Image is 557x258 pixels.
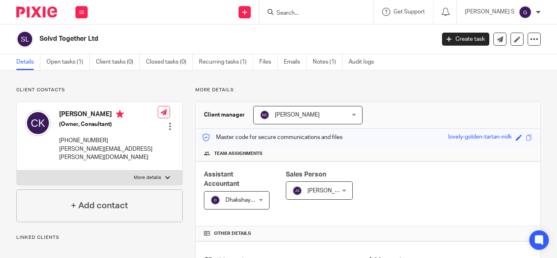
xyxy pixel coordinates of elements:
[134,174,161,181] p: More details
[40,35,352,43] h2: Solvd Together Ltd
[292,186,302,196] img: svg%3E
[116,110,124,118] i: Primary
[204,111,245,119] h3: Client manager
[16,54,40,70] a: Details
[214,230,251,237] span: Other details
[16,87,183,93] p: Client contacts
[46,54,90,70] a: Open tasks (1)
[349,54,380,70] a: Audit logs
[260,110,270,120] img: svg%3E
[276,10,349,17] input: Search
[59,110,158,120] h4: [PERSON_NAME]
[202,133,343,141] p: Master code for secure communications and files
[275,112,320,118] span: [PERSON_NAME]
[214,150,263,157] span: Team assignments
[146,54,193,70] a: Closed tasks (0)
[313,54,343,70] a: Notes (1)
[59,120,158,128] h5: (Owner, Consultant)
[204,171,239,187] span: Assistant Accountant
[210,195,220,205] img: svg%3E
[25,110,51,136] img: svg%3E
[307,188,352,194] span: [PERSON_NAME]
[465,8,515,16] p: [PERSON_NAME] S
[16,7,57,18] img: Pixie
[96,54,140,70] a: Client tasks (0)
[442,33,489,46] a: Create task
[16,234,183,241] p: Linked clients
[284,54,307,70] a: Emails
[199,54,253,70] a: Recurring tasks (1)
[16,31,33,48] img: svg%3E
[71,199,128,212] h4: + Add contact
[286,171,326,178] span: Sales Person
[59,137,158,145] p: [PHONE_NUMBER]
[448,133,512,142] div: lovely-golden-tartan-milk
[393,9,425,15] span: Get Support
[59,145,158,162] p: [PERSON_NAME][EMAIL_ADDRESS][PERSON_NAME][DOMAIN_NAME]
[259,54,278,70] a: Files
[225,197,259,203] span: Dhakshaya M
[519,6,532,19] img: svg%3E
[195,87,541,93] p: More details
